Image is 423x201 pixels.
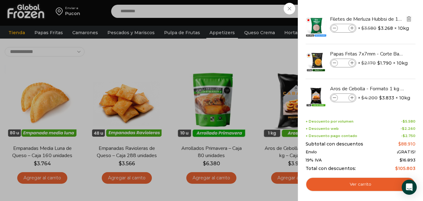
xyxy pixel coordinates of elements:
span: - [401,119,415,124]
a: Aros de Cebolla - Formato 1 kg - Caja 10 kg [330,85,405,92]
span: Envío [306,150,317,155]
span: 19% IVA [306,158,322,163]
bdi: 105.803 [395,166,415,171]
span: $ [377,60,380,66]
bdi: 2.750 [403,134,415,138]
span: × × 10kg [358,24,409,33]
span: × × 10kg [358,59,408,67]
a: Ver carrito [306,177,415,192]
a: Eliminar Filetes de Merluza Hubbsi de 100 a 200 gr – Caja 10 kg del carrito [405,15,412,23]
span: $ [361,95,364,101]
span: × × 10kg [358,93,410,102]
span: $ [403,119,405,124]
span: - [400,127,415,131]
input: Product quantity [338,94,348,101]
bdi: 2.170 [361,60,376,66]
span: $ [398,141,401,147]
span: 16.893 [400,157,415,162]
bdi: 5.580 [403,119,415,124]
bdi: 3.580 [361,25,376,31]
a: Papas Fritas 7x7mm - Corte Bastón - Caja 10 kg [330,50,405,57]
span: - [401,134,415,138]
span: Subtotal con descuentos [306,141,363,147]
span: $ [402,126,405,131]
span: Total con descuentos: [306,166,356,171]
bdi: 3.833 [379,95,394,101]
span: $ [361,60,364,66]
span: $ [378,25,381,31]
span: $ [395,166,398,171]
img: Eliminar Filetes de Merluza Hubbsi de 100 a 200 gr – Caja 10 kg del carrito [406,16,412,22]
bdi: 1.790 [377,60,392,66]
span: + Descuento por volumen [306,119,353,124]
bdi: 2.260 [402,126,415,131]
span: + Descuento web [306,127,339,131]
bdi: 88.910 [398,141,415,147]
input: Product quantity [338,25,348,32]
a: Filetes de Merluza Hubbsi de 100 a 200 gr – Caja 10 kg [330,16,405,23]
span: + Descuento pago contado [306,134,357,138]
span: ¡GRATIS! [397,150,415,155]
span: $ [403,134,405,138]
bdi: 3.268 [378,25,393,31]
span: $ [400,157,402,162]
span: $ [379,95,382,101]
span: $ [361,25,364,31]
input: Product quantity [338,60,348,66]
div: Open Intercom Messenger [402,180,417,195]
bdi: 4.200 [361,95,378,101]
